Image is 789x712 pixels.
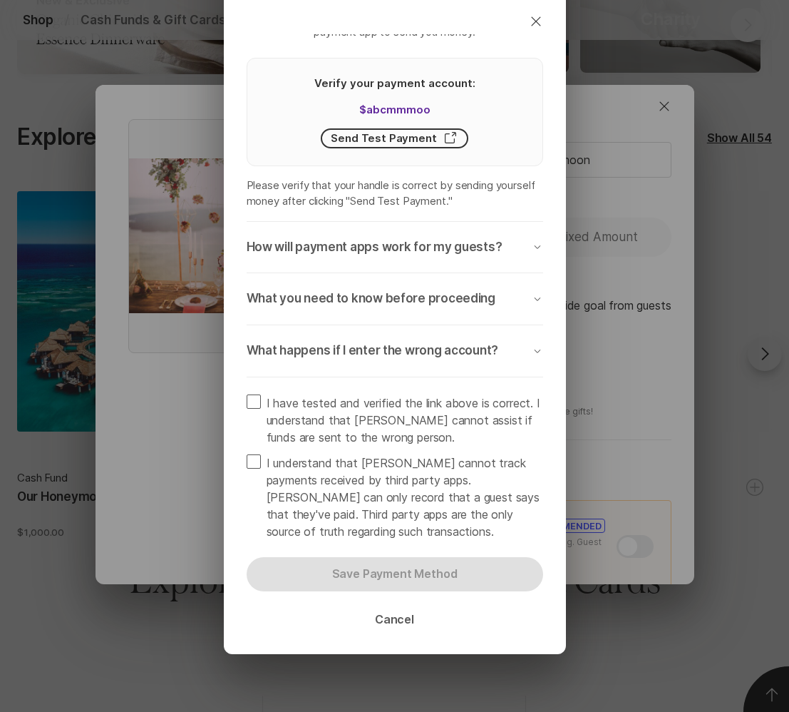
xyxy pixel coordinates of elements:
button: Send Test Payment [321,128,468,148]
button: Cancel [358,603,431,637]
a: $abcmmmoo [359,102,430,117]
p: Please verify that your handle is correct by sending yourself money after clicking "Send Test Pay... [247,178,543,210]
p: Verify your payment account: [314,76,475,91]
p: What happens if I enter the wrong account? [247,342,499,360]
button: How will payment apps work for my guests? [247,222,543,273]
button: What you need to know before proceeding [247,273,543,325]
p: What you need to know before proceeding [247,290,495,307]
span: I understand that [PERSON_NAME] cannot track payments received by third party apps. [PERSON_NAME]... [267,454,543,540]
p: How will payment apps work for my guests? [247,239,502,256]
button: What happens if I enter the wrong account? [247,325,543,377]
span: I have tested and verified the link above is correct. I understand that [PERSON_NAME] cannot assi... [267,395,543,446]
button: Save Payment Method [247,557,543,591]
